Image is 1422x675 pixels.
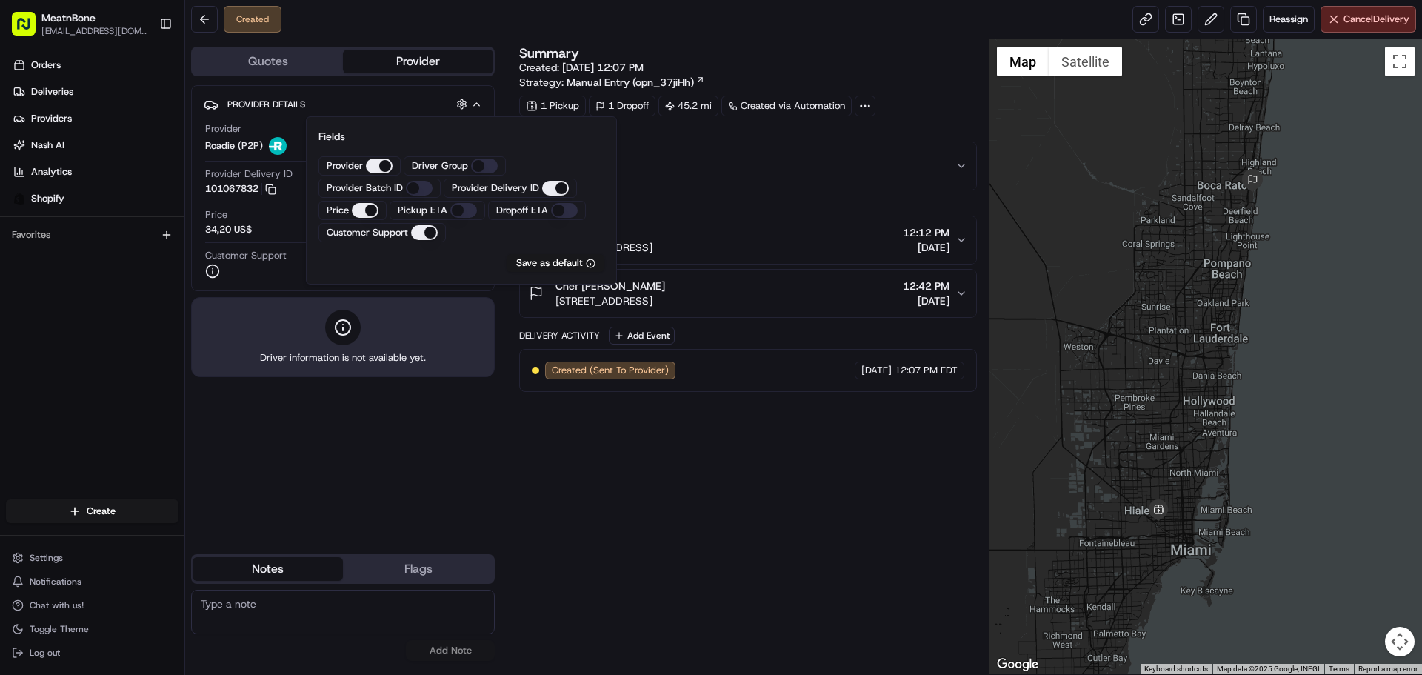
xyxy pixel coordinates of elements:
div: 1 Dropoff [589,96,655,116]
div: We're available if you need us! [67,156,204,168]
button: See all [230,190,270,207]
span: Provider [205,122,241,136]
span: API Documentation [140,291,238,306]
button: Chef [PERSON_NAME][STREET_ADDRESS]12:42 PM[DATE] [520,270,975,317]
span: Log out [30,647,60,659]
button: Provider Details [204,92,482,116]
label: Customer Support [327,226,408,239]
button: meat bone[STREET_ADDRESS]12:12 PM[DATE] [520,216,975,264]
div: 45.2 mi [658,96,718,116]
div: Location Details [519,199,976,211]
button: Start new chat [252,146,270,164]
span: Nash AI [31,139,64,152]
span: Shopify [31,192,64,205]
span: [DATE] [903,293,949,308]
button: Quotes [193,50,343,73]
p: Welcome 👋 [15,59,270,83]
button: Settings [6,548,178,568]
div: 1 Pickup [519,96,586,116]
span: Toggle Theme [30,623,89,635]
img: 1755196953914-cd9d9cba-b7f7-46ee-b6f5-75ff69acacf5 [31,142,58,168]
button: Show street map [997,47,1049,76]
button: Show satellite imagery [1049,47,1122,76]
span: Provider Details [227,99,305,110]
span: Chat with us! [30,599,84,611]
button: 352,00 US$ [520,142,975,190]
span: [DATE] [903,240,949,255]
button: Notifications [6,571,178,592]
button: CancelDelivery [1321,6,1416,33]
span: [DATE] [131,230,161,242]
div: 💻 [125,293,137,305]
button: Add Event [609,327,675,345]
span: 12:42 PM [903,279,949,293]
img: 1736555255976-a54dd68f-1ca7-489b-9aae-adbdc363a1c4 [30,230,41,242]
button: Map camera controls [1385,627,1415,656]
p: Fields [318,129,604,144]
span: Reassign [1269,13,1308,26]
div: Favorites [6,223,178,247]
a: Deliveries [6,80,184,104]
span: 12:07 PM EDT [895,364,958,377]
img: Google [993,655,1042,674]
label: Provider Delivery ID [452,182,539,195]
img: 1736555255976-a54dd68f-1ca7-489b-9aae-adbdc363a1c4 [15,142,41,168]
button: Flags [343,557,493,581]
h3: Summary [519,47,579,60]
span: Deliveries [31,85,73,99]
span: [STREET_ADDRESS] [555,293,665,308]
span: [PERSON_NAME] [46,230,120,242]
span: Customer Support [205,249,287,262]
button: Toggle Theme [6,619,178,639]
span: Price [205,208,227,222]
div: Package Details [519,125,976,137]
img: Shopify logo [13,193,25,205]
span: Chef [PERSON_NAME] [555,279,665,293]
span: Provider Delivery ID [205,167,293,181]
input: Clear [39,96,244,111]
a: Orders [6,53,184,77]
a: Created via Automation [721,96,852,116]
span: Providers [31,112,72,125]
div: 📗 [15,293,27,305]
label: Provider Batch ID [327,182,403,195]
img: Nash [15,15,44,44]
span: Notifications [30,576,81,588]
span: Driver information is not available yet. [260,351,426,365]
button: Save as default [507,254,604,272]
a: Powered byPylon [104,327,179,339]
a: Shopify [6,187,184,210]
span: Analytics [31,165,72,179]
span: Manual Entry (opn_37jiHh) [567,75,694,90]
div: Strategy: [519,75,705,90]
span: Knowledge Base [30,291,113,306]
span: MeatnBone [41,10,96,25]
span: [DATE] 12:07 PM [562,61,644,74]
span: Pylon [147,327,179,339]
div: Start new chat [67,142,243,156]
a: Open this area in Google Maps (opens a new window) [993,655,1042,674]
span: [EMAIL_ADDRESS][DOMAIN_NAME] [41,25,147,37]
span: Settings [30,552,63,564]
label: Pickup ETA [398,204,447,217]
a: Report a map error [1358,665,1418,673]
div: Delivery Activity [519,330,600,342]
button: Toggle fullscreen view [1385,47,1415,76]
button: Notes [193,557,343,581]
button: 101067832 [205,182,276,196]
span: Orders [31,59,61,72]
label: Price [327,204,349,217]
img: roadie-logo-v2.jpg [269,137,287,155]
span: 12:12 PM [903,225,949,240]
span: Roadie (P2P) [205,139,263,153]
button: MeatnBone[EMAIL_ADDRESS][DOMAIN_NAME] [6,6,153,41]
span: [DATE] [861,364,892,377]
span: Map data ©2025 Google, INEGI [1217,665,1320,673]
a: Terms [1329,665,1349,673]
button: Save as default [516,256,595,270]
span: Created (Sent To Provider) [552,364,669,377]
button: Reassign [1263,6,1315,33]
button: Chat with us! [6,595,178,616]
span: • [123,230,128,242]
